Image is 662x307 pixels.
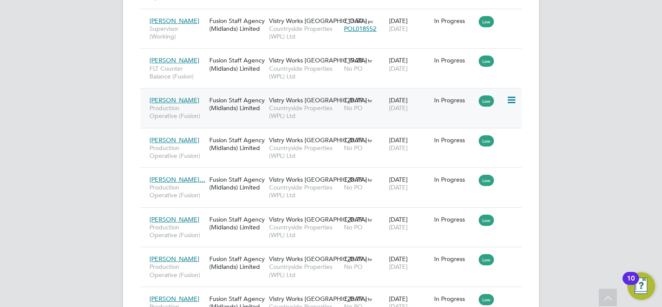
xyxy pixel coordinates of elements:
[269,144,340,160] span: Countryside Properties (WPL) Ltd
[344,56,363,64] span: £19.28
[147,12,522,20] a: [PERSON_NAME]Supervisor (Working)Fusion Staff Agency (Midlands) LimitedVistry Works [GEOGRAPHIC_D...
[149,183,205,199] span: Production Operative (Fusion)
[269,183,340,199] span: Countryside Properties (WPL) Ltd
[207,52,267,76] div: Fusion Staff Agency (Midlands) Limited
[365,256,372,262] span: / hr
[479,215,494,226] span: Low
[389,183,408,191] span: [DATE]
[389,223,408,231] span: [DATE]
[149,263,205,278] span: Production Operative (Fusion)
[434,176,475,183] div: In Progress
[365,97,372,104] span: / hr
[389,144,408,152] span: [DATE]
[365,176,372,183] span: / hr
[365,137,372,144] span: / hr
[387,171,432,196] div: [DATE]
[387,92,432,116] div: [DATE]
[434,295,475,303] div: In Progress
[344,144,363,152] span: No PO
[479,254,494,265] span: Low
[147,171,522,178] a: [PERSON_NAME]…Production Operative (Fusion)Fusion Staff Agency (Midlands) LimitedVistry Works [GE...
[389,65,408,72] span: [DATE]
[269,96,367,104] span: Vistry Works [GEOGRAPHIC_DATA]
[269,176,367,183] span: Vistry Works [GEOGRAPHIC_DATA]
[387,52,432,76] div: [DATE]
[387,132,432,156] div: [DATE]
[207,92,267,116] div: Fusion Staff Agency (Midlands) Limited
[389,25,408,33] span: [DATE]
[479,56,494,67] span: Low
[479,135,494,147] span: Low
[269,104,340,120] span: Countryside Properties (WPL) Ltd
[344,183,363,191] span: No PO
[434,136,475,144] div: In Progress
[434,96,475,104] div: In Progress
[147,131,522,139] a: [PERSON_NAME]Production Operative (Fusion)Fusion Staff Agency (Midlands) LimitedVistry Works [GEO...
[344,263,363,271] span: No PO
[269,56,367,64] span: Vistry Works [GEOGRAPHIC_DATA]
[344,25,376,33] span: POL018552
[344,17,363,25] span: £13.50
[344,96,363,104] span: £28.79
[344,176,363,183] span: £28.79
[149,136,199,144] span: [PERSON_NAME]
[387,13,432,37] div: [DATE]
[389,104,408,112] span: [DATE]
[387,211,432,235] div: [DATE]
[434,255,475,263] div: In Progress
[207,211,267,235] div: Fusion Staff Agency (Midlands) Limited
[434,17,475,25] div: In Progress
[149,176,205,183] span: [PERSON_NAME]…
[434,216,475,223] div: In Progress
[389,263,408,271] span: [DATE]
[149,104,205,120] span: Production Operative (Fusion)
[479,175,494,186] span: Low
[269,17,367,25] span: Vistry Works [GEOGRAPHIC_DATA]
[149,56,199,64] span: [PERSON_NAME]
[207,171,267,196] div: Fusion Staff Agency (Midlands) Limited
[147,52,522,59] a: [PERSON_NAME]FLT Counter Balance (Fusion)Fusion Staff Agency (Midlands) LimitedVistry Works [GEOG...
[269,25,340,40] span: Countryside Properties (WPL) Ltd
[207,13,267,37] div: Fusion Staff Agency (Midlands) Limited
[269,255,367,263] span: Vistry Works [GEOGRAPHIC_DATA]
[149,144,205,160] span: Production Operative (Fusion)
[365,57,372,64] span: / hr
[434,56,475,64] div: In Progress
[147,211,522,218] a: [PERSON_NAME]Production Operative (Fusion)Fusion Staff Agency (Midlands) LimitedVistry Works [GEO...
[344,223,363,231] span: No PO
[344,65,363,72] span: No PO
[149,25,205,40] span: Supervisor (Working)
[269,216,367,223] span: Vistry Works [GEOGRAPHIC_DATA]
[479,95,494,107] span: Low
[365,216,372,223] span: / hr
[207,251,267,275] div: Fusion Staff Agency (Midlands) Limited
[147,91,522,99] a: [PERSON_NAME]Production Operative (Fusion)Fusion Staff Agency (Midlands) LimitedVistry Works [GEO...
[269,65,340,80] span: Countryside Properties (WPL) Ltd
[149,295,199,303] span: [PERSON_NAME]
[479,16,494,27] span: Low
[627,272,655,300] button: Open Resource Center, 10 new notifications
[344,216,363,223] span: £28.79
[149,255,199,263] span: [PERSON_NAME]
[269,295,367,303] span: Vistry Works [GEOGRAPHIC_DATA]
[269,136,367,144] span: Vistry Works [GEOGRAPHIC_DATA]
[344,136,363,144] span: £28.79
[207,132,267,156] div: Fusion Staff Agency (Midlands) Limited
[387,251,432,275] div: [DATE]
[344,255,363,263] span: £28.79
[147,250,522,258] a: [PERSON_NAME]Production Operative (Fusion)Fusion Staff Agency (Midlands) LimitedVistry Works [GEO...
[365,18,373,24] span: / pc
[149,17,199,25] span: [PERSON_NAME]
[149,96,199,104] span: [PERSON_NAME]
[365,296,372,302] span: / hr
[627,278,635,290] div: 10
[147,290,522,297] a: [PERSON_NAME]Production Operative (Fusion)Fusion Staff Agency (Midlands) LimitedVistry Works [GEO...
[344,104,363,112] span: No PO
[149,223,205,239] span: Production Operative (Fusion)
[269,223,340,239] span: Countryside Properties (WPL) Ltd
[149,65,205,80] span: FLT Counter Balance (Fusion)
[149,216,199,223] span: [PERSON_NAME]
[344,295,363,303] span: £28.79
[269,263,340,278] span: Countryside Properties (WPL) Ltd
[479,294,494,305] span: Low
